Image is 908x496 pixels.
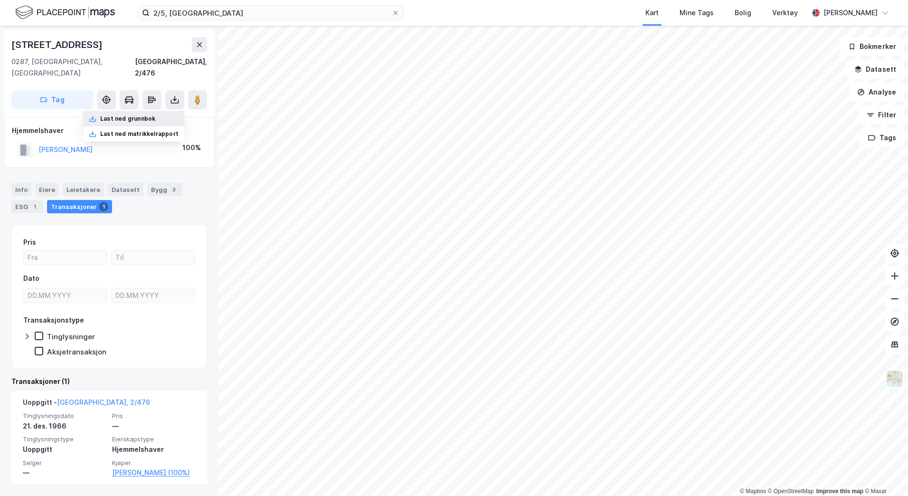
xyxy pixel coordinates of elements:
div: Dato [23,273,39,284]
div: — [112,420,196,432]
a: [GEOGRAPHIC_DATA], 2/476 [57,398,150,406]
input: DD.MM.YYYY [112,288,195,303]
div: Bolig [735,7,751,19]
div: 100% [182,142,201,153]
div: Hjemmelshaver [12,125,207,136]
iframe: Chat Widget [861,450,908,496]
div: Kart [645,7,659,19]
div: Hjemmelshaver [112,444,196,455]
span: Selger [23,459,106,467]
div: ESG [11,200,43,213]
a: [PERSON_NAME] (100%) [112,467,196,478]
div: 1 [99,202,108,211]
div: Aksjetransaksjon [47,347,106,356]
button: Analyse [849,83,904,102]
div: Transaksjoner [47,200,112,213]
div: Uoppgitt [23,444,106,455]
img: logo.f888ab2527a4732fd821a326f86c7f29.svg [15,4,115,21]
span: Pris [112,412,196,420]
a: Improve this map [816,488,863,495]
input: Søk på adresse, matrikkel, gårdeiere, leietakere eller personer [150,6,392,20]
div: 0287, [GEOGRAPHIC_DATA], [GEOGRAPHIC_DATA] [11,56,135,79]
div: 21. des. 1966 [23,420,106,432]
input: Fra [24,250,107,265]
a: Mapbox [740,488,766,495]
div: 1 [30,202,39,211]
span: Tinglysningsdato [23,412,106,420]
div: [STREET_ADDRESS] [11,37,104,52]
button: Filter [859,105,904,124]
img: Z [886,370,904,388]
div: — [23,467,106,478]
span: Eierskapstype [112,435,196,443]
div: Pris [23,237,36,248]
div: Kontrollprogram for chat [861,450,908,496]
div: Verktøy [772,7,798,19]
div: Eiere [35,183,59,196]
div: Transaksjonstype [23,315,84,326]
div: Transaksjoner (1) [11,376,207,387]
button: Bokmerker [840,37,904,56]
div: [GEOGRAPHIC_DATA], 2/476 [135,56,207,79]
div: Tinglysninger [47,332,95,341]
input: Til [112,250,195,265]
div: Last ned grunnbok [100,115,155,123]
div: Last ned matrikkelrapport [100,130,179,138]
button: Tags [860,128,904,147]
div: Leietakere [63,183,104,196]
span: Kjøper [112,459,196,467]
button: Datasett [846,60,904,79]
div: Datasett [108,183,143,196]
span: Tinglysningstype [23,435,106,443]
div: Uoppgitt - [23,397,150,412]
button: Tag [11,90,93,109]
div: Info [11,183,31,196]
div: [PERSON_NAME] [823,7,878,19]
a: OpenStreetMap [768,488,814,495]
div: Bygg [147,183,182,196]
div: Mine Tags [680,7,714,19]
input: DD.MM.YYYY [24,288,107,303]
div: 3 [169,185,179,194]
